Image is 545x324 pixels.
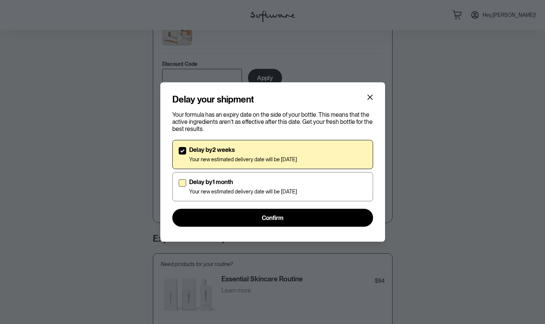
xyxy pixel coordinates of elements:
button: Confirm [172,209,373,227]
p: Your new estimated delivery date will be [DATE] [189,156,297,163]
p: Your new estimated delivery date will be [DATE] [189,189,297,195]
p: Delay by 1 month [189,178,297,186]
p: Your formula has an expiry date on the side of your bottle. This means that the active ingredient... [172,111,373,133]
span: Confirm [262,214,284,221]
p: Delay by 2 weeks [189,146,297,153]
h4: Delay your shipment [172,94,254,105]
button: Close [364,91,376,103]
